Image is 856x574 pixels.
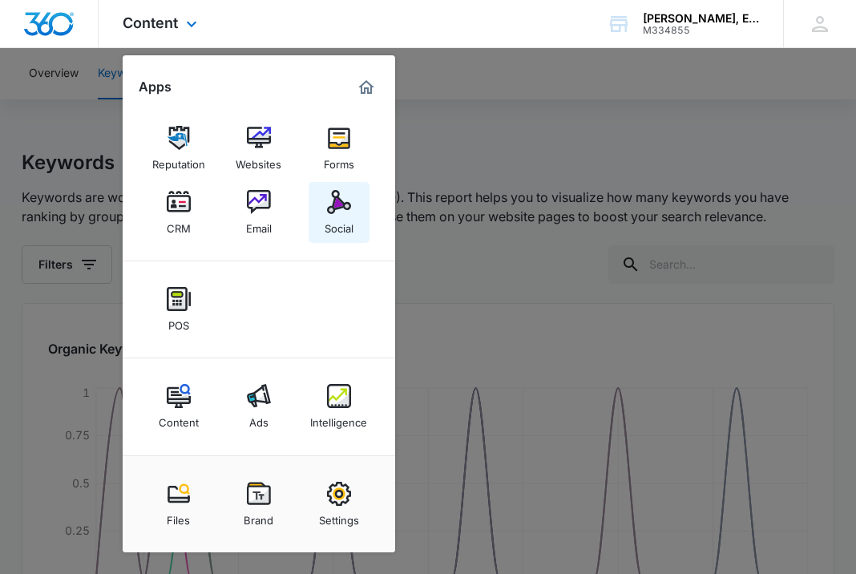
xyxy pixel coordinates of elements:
div: Email [246,214,272,235]
div: Files [167,506,190,527]
h2: Apps [139,79,172,95]
div: Ads [249,408,269,429]
div: Settings [319,506,359,527]
a: Social [309,182,369,243]
a: Websites [228,118,289,179]
a: Files [148,474,209,535]
div: Reputation [152,150,205,171]
div: account id [643,25,760,36]
a: Ads [228,376,289,437]
div: Forms [324,150,354,171]
a: POS [148,279,209,340]
a: Intelligence [309,376,369,437]
div: account name [643,12,760,25]
a: Forms [309,118,369,179]
div: Content [159,408,199,429]
div: CRM [167,214,191,235]
div: Brand [244,506,273,527]
a: Brand [228,474,289,535]
a: Content [148,376,209,437]
div: Websites [236,150,281,171]
div: Social [325,214,353,235]
span: Content [123,14,178,31]
div: Intelligence [310,408,367,429]
a: Marketing 360® Dashboard [353,75,379,100]
a: Settings [309,474,369,535]
a: Email [228,182,289,243]
div: POS [168,311,189,332]
a: CRM [148,182,209,243]
a: Reputation [148,118,209,179]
